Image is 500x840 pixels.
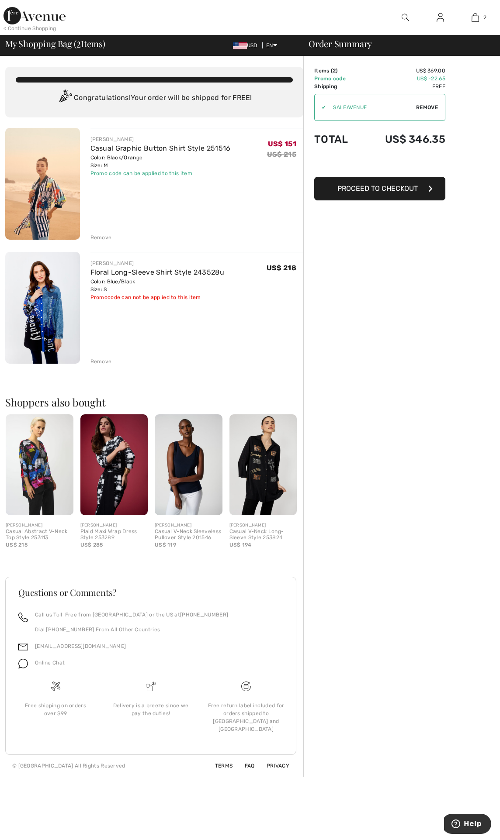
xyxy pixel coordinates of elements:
div: Remove [90,358,112,365]
a: [PHONE_NUMBER] [180,612,228,618]
div: Promo code can be applied to this item [90,169,231,177]
span: US$ 285 [80,542,103,548]
iframe: Opens a widget where you can find more information [444,814,491,836]
button: Proceed to Checkout [314,177,445,200]
span: US$ 151 [268,140,296,148]
span: US$ 194 [229,542,252,548]
div: Plaid Maxi Wrap Dress Style 253289 [80,529,148,541]
div: Remove [90,234,112,241]
a: Floral Long-Sleeve Shirt Style 243528u [90,268,224,276]
p: Call us Toll-Free from [GEOGRAPHIC_DATA] or the US at [35,611,228,619]
a: Sign In [430,12,451,23]
td: Items ( ) [314,67,361,75]
div: Congratulations! Your order will be shipped for FREE! [16,90,293,107]
a: Casual Graphic Button Shirt Style 251516 [90,144,231,152]
div: [PERSON_NAME] [229,522,297,529]
a: Privacy [256,763,289,769]
div: [PERSON_NAME] [6,522,73,529]
input: Promo code [326,94,416,120]
img: 1ère Avenue [3,7,66,24]
div: Casual Abstract V-Neck Top Style 253113 [6,529,73,541]
div: ✔ [315,103,326,111]
a: 2 [458,12,493,23]
div: Color: Black/Orange Size: M [90,154,231,169]
td: US$ 346.35 [361,124,445,154]
s: US$ 215 [267,150,296,158]
td: US$ -22.65 [361,75,445,83]
span: 2 [76,37,81,48]
iframe: PayPal [314,154,445,174]
img: US Dollar [233,42,247,49]
div: < Continue Shopping [3,24,56,32]
span: 2 [483,14,486,21]
span: Proceed to Checkout [337,184,418,193]
div: © [GEOGRAPHIC_DATA] All Rights Reserved [12,762,125,770]
div: Casual V-Neck Long-Sleeve Style 253824 [229,529,297,541]
span: Online Chat [35,660,65,666]
span: US$ 215 [6,542,28,548]
div: Free return label included for orders shipped to [GEOGRAPHIC_DATA] and [GEOGRAPHIC_DATA] [205,702,287,733]
a: [EMAIL_ADDRESS][DOMAIN_NAME] [35,643,126,649]
div: Free shipping on orders over $99 [15,702,96,717]
div: Promocode can not be applied to this item [90,293,224,301]
img: Congratulation2.svg [56,90,74,107]
div: [PERSON_NAME] [90,259,224,267]
span: 2 [333,68,336,74]
span: USD [233,42,261,48]
h3: Questions or Comments? [18,588,283,597]
img: Floral Long-Sleeve Shirt Style 243528u [5,252,80,364]
img: Plaid Maxi Wrap Dress Style 253289 [80,414,148,516]
img: chat [18,659,28,668]
div: [PERSON_NAME] [80,522,148,529]
img: search the website [402,12,409,23]
img: Casual Graphic Button Shirt Style 251516 [5,128,80,240]
td: Promo code [314,75,361,83]
span: EN [266,42,277,48]
td: Total [314,124,361,154]
a: Terms [205,763,233,769]
img: My Info [437,12,444,23]
p: Dial [PHONE_NUMBER] From All Other Countries [35,626,228,633]
img: My Bag [472,12,479,23]
img: Delivery is a breeze since we pay the duties! [146,682,156,691]
img: Free shipping on orders over $99 [241,682,251,691]
img: Casual Abstract V-Neck Top Style 253113 [6,414,73,516]
span: Remove [416,103,438,111]
div: Delivery is a breeze since we pay the duties! [110,702,191,717]
img: call [18,613,28,622]
div: Color: Blue/Black Size: S [90,278,224,293]
span: US$ 119 [155,542,176,548]
img: email [18,642,28,652]
img: Casual V-Neck Long-Sleeve Style 253824 [229,414,297,516]
img: Casual V-Neck Sleeveless Pullover Style 201546 [155,414,222,516]
div: [PERSON_NAME] [90,135,231,143]
div: [PERSON_NAME] [155,522,222,529]
td: Shipping [314,83,361,90]
td: Free [361,83,445,90]
td: US$ 369.00 [361,67,445,75]
h2: Shoppers also bought [5,397,303,407]
div: Order Summary [298,39,495,48]
a: FAQ [234,763,255,769]
img: Free shipping on orders over $99 [51,682,60,691]
span: My Shopping Bag ( Items) [5,39,105,48]
span: US$ 218 [267,264,296,272]
div: Casual V-Neck Sleeveless Pullover Style 201546 [155,529,222,541]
